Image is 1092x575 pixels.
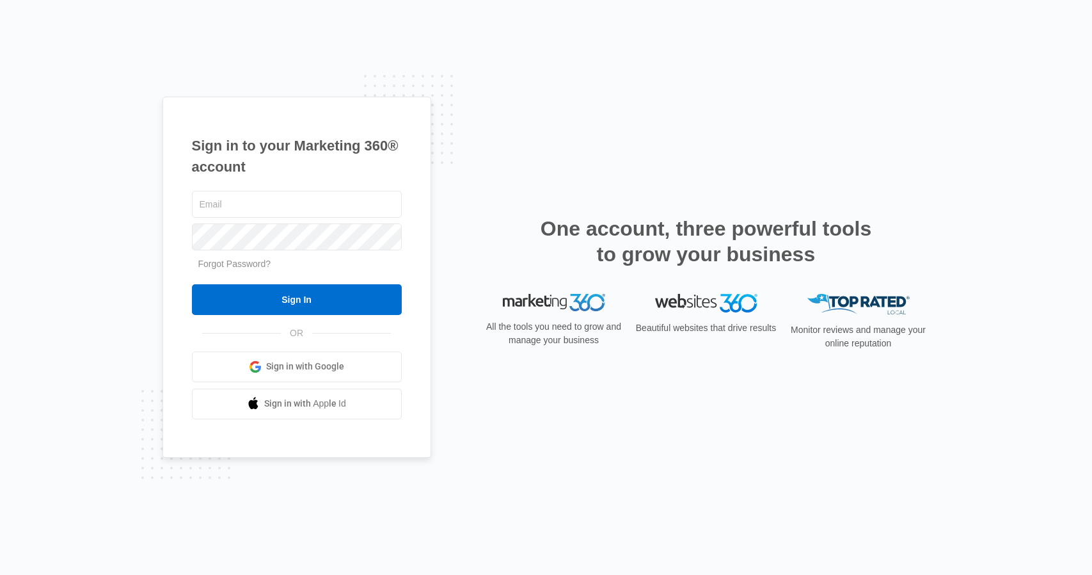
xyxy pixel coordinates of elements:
p: Beautiful websites that drive results [635,321,778,335]
input: Email [192,191,402,218]
a: Sign in with Apple Id [192,389,402,419]
span: OR [281,327,312,340]
img: Marketing 360 [503,294,605,312]
p: All the tools you need to grow and manage your business [482,320,626,347]
h1: Sign in to your Marketing 360® account [192,135,402,177]
input: Sign In [192,284,402,315]
a: Sign in with Google [192,352,402,382]
img: Top Rated Local [807,294,910,315]
span: Sign in with Apple Id [264,397,346,410]
h2: One account, three powerful tools to grow your business [537,216,876,267]
img: Websites 360 [655,294,757,312]
span: Sign in with Google [266,360,344,373]
a: Forgot Password? [198,259,271,269]
p: Monitor reviews and manage your online reputation [787,323,930,350]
